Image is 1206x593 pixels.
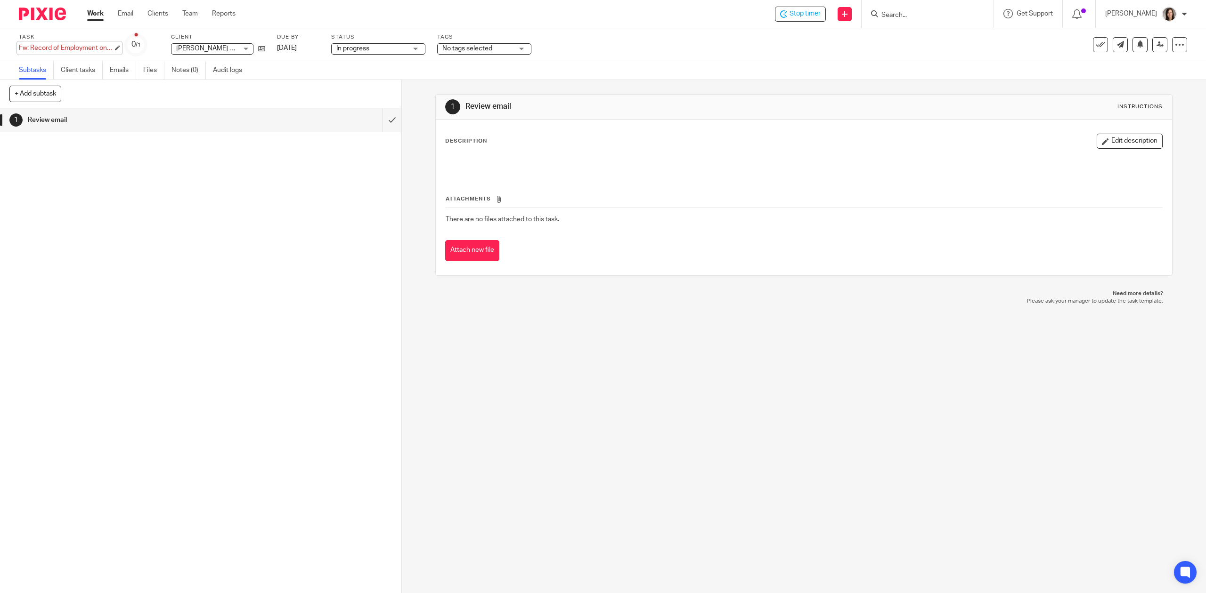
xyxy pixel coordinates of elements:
[790,9,821,19] span: Stop timer
[277,33,319,41] label: Due by
[775,7,826,22] div: Turner Change Management Inc - Fw: Record of Employment on the Web (ROE Web) / Relevé d'emploi su...
[1117,103,1163,111] div: Instructions
[445,240,499,261] button: Attach new file
[1162,7,1177,22] img: Danielle%20photo.jpg
[131,39,141,50] div: 0
[212,9,236,18] a: Reports
[336,45,369,52] span: In progress
[1097,134,1163,149] button: Edit description
[446,216,559,223] span: There are no files attached to this task.
[19,33,113,41] label: Task
[143,61,164,80] a: Files
[1017,10,1053,17] span: Get Support
[437,33,531,41] label: Tags
[19,43,113,53] div: Fw: Record of Employment on the Web (ROE Web) / Relevé d&#39;emploi sur le Web (RE Web) AB 1301994
[171,33,265,41] label: Client
[87,9,104,18] a: Work
[331,33,425,41] label: Status
[19,61,54,80] a: Subtasks
[213,61,249,80] a: Audit logs
[110,61,136,80] a: Emails
[9,86,61,102] button: + Add subtask
[136,42,141,48] small: /1
[445,297,1163,305] p: Please ask your manager to update the task template.
[445,137,487,145] p: Description
[9,113,23,127] div: 1
[445,290,1163,297] p: Need more details?
[1105,9,1157,18] p: [PERSON_NAME]
[28,113,258,127] h1: Review email
[277,45,297,51] span: [DATE]
[171,61,206,80] a: Notes (0)
[61,61,103,80] a: Client tasks
[465,102,824,112] h1: Review email
[442,45,492,52] span: No tags selected
[118,9,133,18] a: Email
[147,9,168,18] a: Clients
[176,45,303,52] span: [PERSON_NAME] Change Management Inc
[446,196,491,201] span: Attachments
[445,99,460,114] div: 1
[880,11,965,20] input: Search
[19,8,66,20] img: Pixie
[182,9,198,18] a: Team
